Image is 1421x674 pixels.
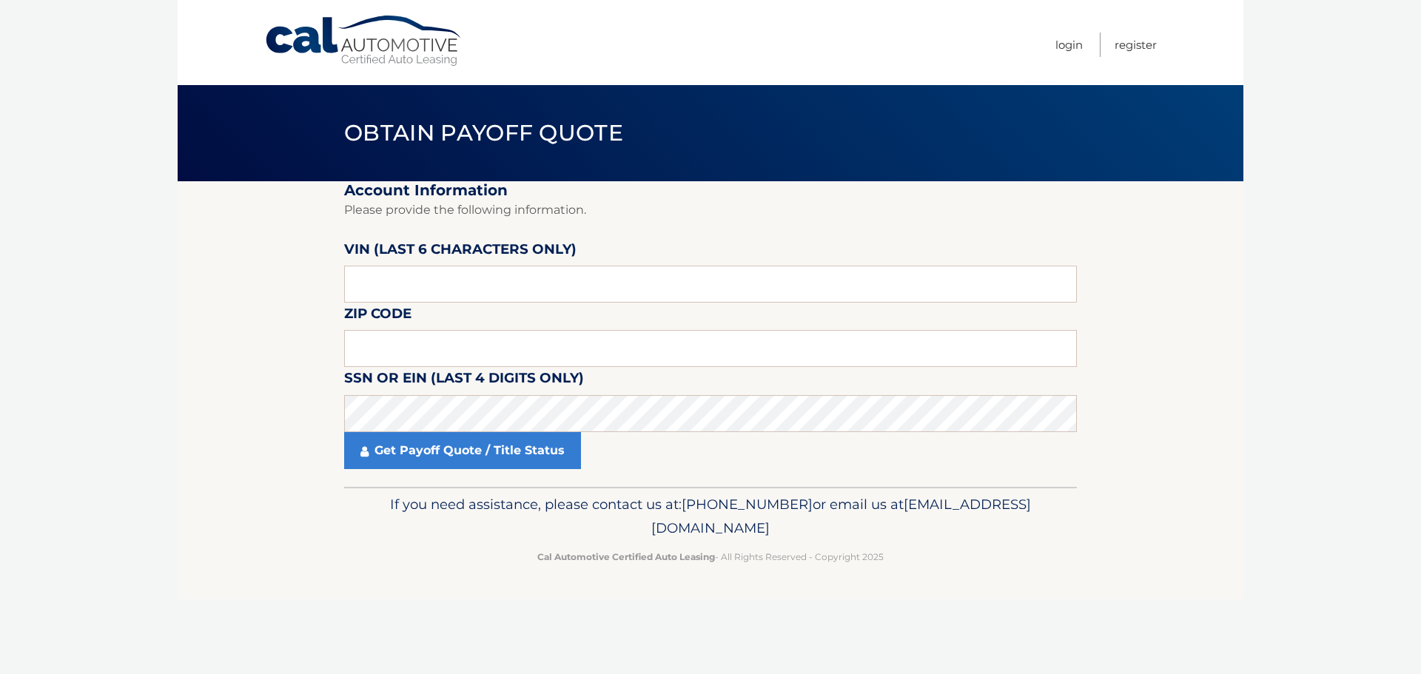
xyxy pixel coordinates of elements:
a: Get Payoff Quote / Title Status [344,432,581,469]
p: Please provide the following information. [344,200,1077,220]
label: VIN (last 6 characters only) [344,238,577,266]
a: Register [1115,33,1157,57]
label: Zip Code [344,303,411,330]
p: If you need assistance, please contact us at: or email us at [354,493,1067,540]
span: [PHONE_NUMBER] [682,496,813,513]
a: Login [1055,33,1083,57]
span: Obtain Payoff Quote [344,119,623,146]
strong: Cal Automotive Certified Auto Leasing [537,551,715,562]
a: Cal Automotive [264,15,464,67]
label: SSN or EIN (last 4 digits only) [344,367,584,394]
h2: Account Information [344,181,1077,200]
p: - All Rights Reserved - Copyright 2025 [354,549,1067,565]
